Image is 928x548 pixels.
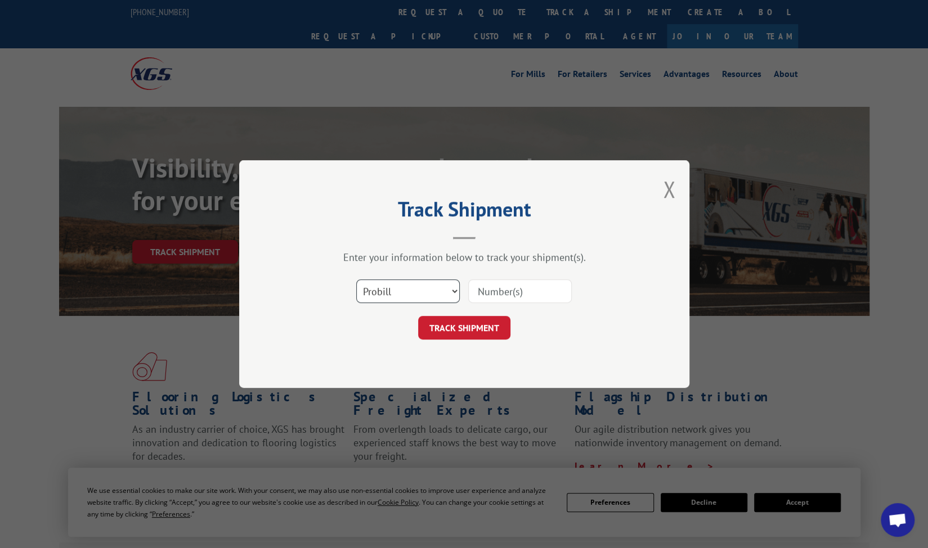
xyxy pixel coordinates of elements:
[295,251,633,264] div: Enter your information below to track your shipment(s).
[663,174,675,204] button: Close modal
[881,503,914,537] div: Open chat
[468,279,572,303] input: Number(s)
[418,316,510,339] button: TRACK SHIPMENT
[295,201,633,223] h2: Track Shipment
